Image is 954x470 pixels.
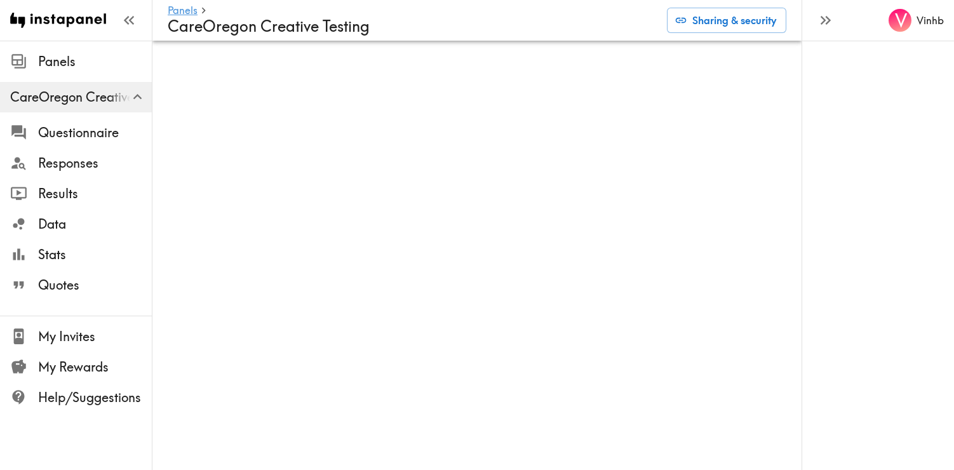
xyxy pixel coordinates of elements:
[895,10,907,32] span: V
[38,358,152,376] span: My Rewards
[917,13,944,27] h6: Vinhb
[168,5,198,17] a: Panels
[667,8,786,33] button: Sharing & security
[38,185,152,203] span: Results
[38,389,152,406] span: Help/Suggestions
[38,154,152,172] span: Responses
[38,328,152,346] span: My Invites
[38,246,152,264] span: Stats
[38,53,152,70] span: Panels
[38,215,152,233] span: Data
[38,276,152,294] span: Quotes
[10,88,152,106] span: CareOregon Creative Testing
[168,17,657,36] h4: CareOregon Creative Testing
[38,124,152,142] span: Questionnaire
